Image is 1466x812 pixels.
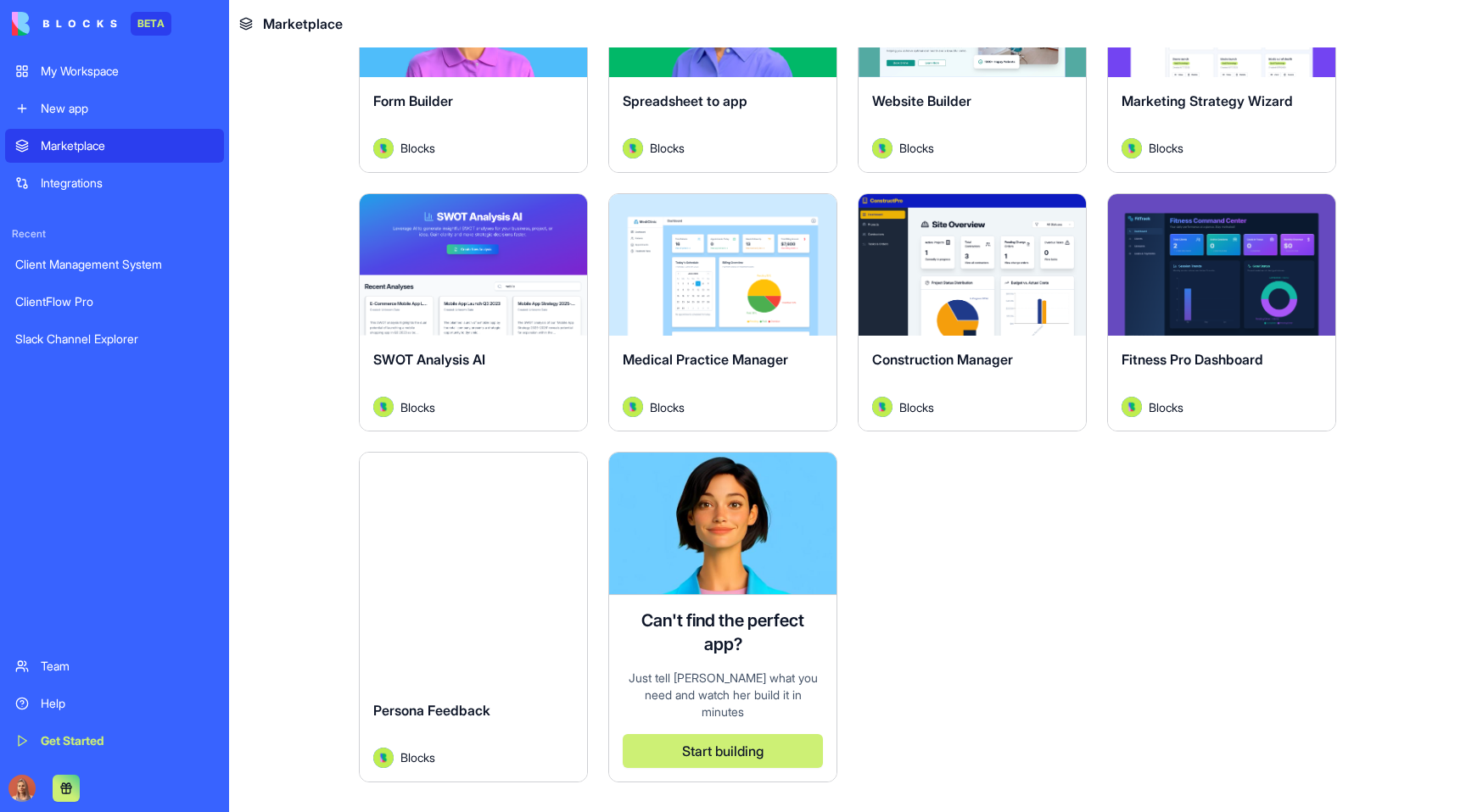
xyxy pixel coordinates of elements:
button: Start building [623,734,823,768]
div: Integrations [41,175,214,192]
span: Blocks [650,139,685,157]
div: Persona Feedback [373,700,574,748]
img: Avatar [623,138,643,159]
div: Website Builder [872,91,1072,138]
img: Avatar [373,397,394,417]
span: Blocks [899,139,934,157]
div: Client Management System [15,256,214,273]
div: New app [41,100,214,117]
a: Construction ManagerAvatarBlocks [858,193,1087,432]
div: My Workspace [41,63,214,80]
span: Website Builder [872,92,971,109]
span: Medical Practice Manager [623,351,788,368]
span: Blocks [899,398,934,416]
img: Avatar [623,397,643,417]
div: SWOT Analysis AI [373,349,574,397]
span: Recent [5,227,224,241]
span: Fitness Pro Dashboard [1122,351,1263,368]
span: Blocks [1149,139,1183,157]
span: Form Builder [373,92,453,109]
a: ClientFlow Pro [5,285,224,319]
img: Ella AI assistant [609,453,837,594]
div: Marketing Strategy Wizard [1122,91,1322,138]
h4: Can't find the perfect app? [623,609,823,656]
a: My Workspace [5,54,224,88]
a: New app [5,92,224,125]
span: Persona Feedback [373,702,490,719]
a: SWOT Analysis AIAvatarBlocks [359,193,588,432]
a: Get Started [5,724,224,758]
a: Integrations [5,166,224,200]
span: Blocks [400,748,435,766]
img: Avatar [373,138,394,159]
img: Marina_gj5dtt.jpg [8,775,36,802]
a: Medical Practice ManagerAvatarBlocks [608,193,837,432]
img: Avatar [373,748,394,768]
div: Get Started [41,732,214,749]
div: Just tell [PERSON_NAME] what you need and watch her build it in minutes [623,670,823,720]
img: logo [12,12,117,36]
span: Blocks [400,139,435,157]
a: Persona FeedbackAvatarBlocks [359,452,588,782]
a: Team [5,649,224,683]
a: Help [5,687,224,720]
div: Help [41,695,214,712]
div: Marketplace [41,137,214,154]
a: Ella AI assistantCan't find the perfect app?Just tell [PERSON_NAME] what you need and watch her b... [608,452,837,782]
div: Construction Manager [872,349,1072,397]
div: BETA [131,12,171,36]
div: Slack Channel Explorer [15,331,214,348]
img: Avatar [1122,397,1142,417]
div: Medical Practice Manager [623,349,823,397]
div: ClientFlow Pro [15,293,214,310]
span: Spreadsheet to app [623,92,747,109]
span: Marketplace [263,14,343,34]
img: Avatar [1122,138,1142,159]
span: Construction Manager [872,351,1013,368]
div: Fitness Pro Dashboard [1122,349,1322,397]
img: Avatar [872,397,892,417]
div: Form Builder [373,91,574,138]
div: Spreadsheet to app [623,91,823,138]
div: Team [41,658,214,675]
span: Marketing Strategy Wizard [1122,92,1293,109]
span: Blocks [1149,398,1183,416]
img: Avatar [872,138,892,159]
a: Fitness Pro DashboardAvatarBlocks [1107,193,1336,432]
span: Blocks [400,398,435,416]
a: Slack Channel Explorer [5,322,224,356]
span: Blocks [650,398,685,416]
a: Client Management System [5,247,224,281]
a: BETA [12,12,171,36]
a: Marketplace [5,129,224,163]
span: SWOT Analysis AI [373,351,485,368]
